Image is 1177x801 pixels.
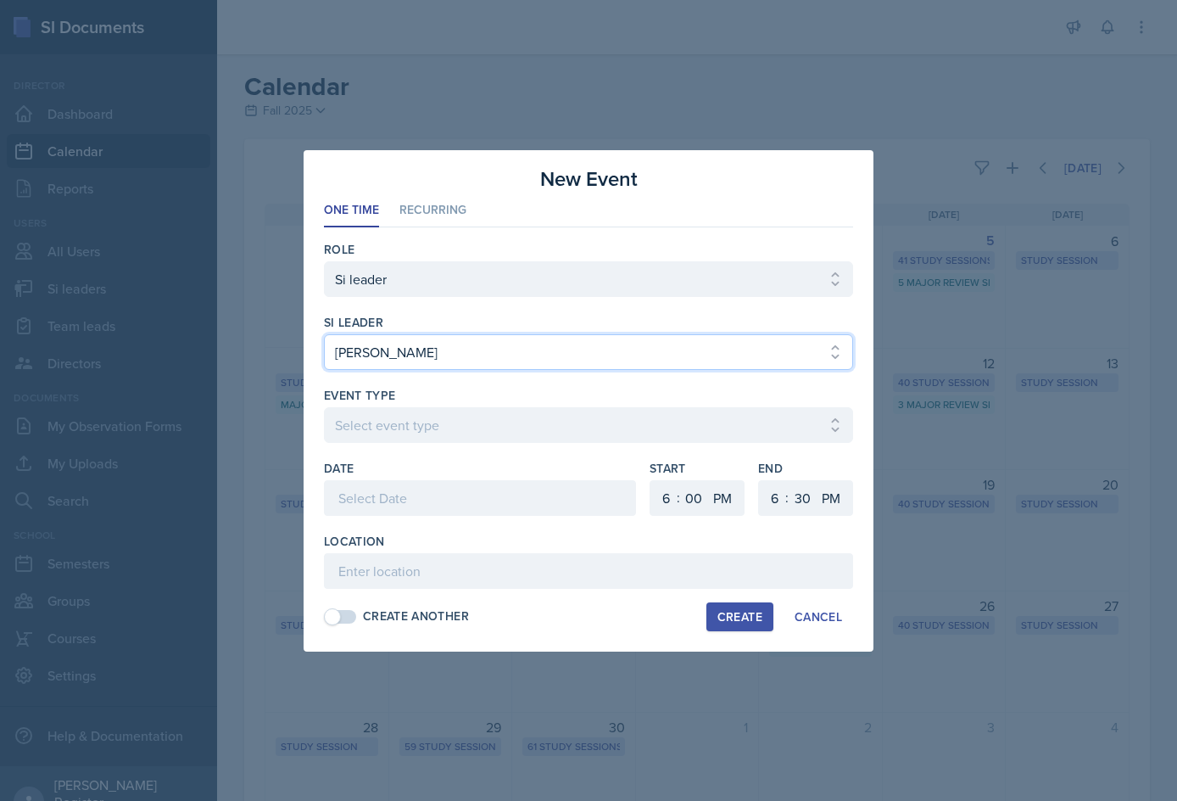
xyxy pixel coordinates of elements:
[324,314,383,331] label: si leader
[540,164,638,194] h3: New Event
[717,610,762,624] div: Create
[785,487,789,507] div: :
[363,608,469,625] div: Create Another
[758,460,853,477] label: End
[795,610,842,624] div: Cancel
[650,460,745,477] label: Start
[324,460,354,477] label: Date
[324,194,379,227] li: One Time
[324,553,853,589] input: Enter location
[324,241,354,258] label: Role
[677,487,680,507] div: :
[784,602,853,631] button: Cancel
[706,602,773,631] button: Create
[399,194,466,227] li: Recurring
[324,533,385,550] label: Location
[324,387,396,404] label: Event Type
